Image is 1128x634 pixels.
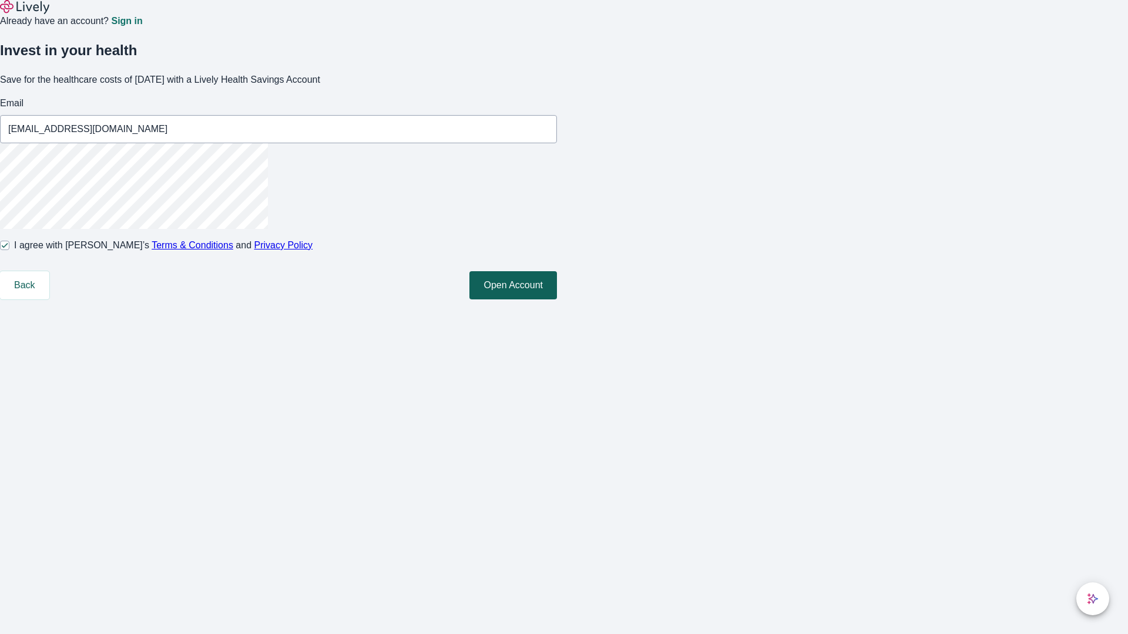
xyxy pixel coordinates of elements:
button: Open Account [469,271,557,299]
button: chat [1076,582,1109,615]
a: Sign in [111,16,142,26]
a: Privacy Policy [254,240,313,250]
a: Terms & Conditions [152,240,233,250]
span: I agree with [PERSON_NAME]’s and [14,238,313,252]
svg: Lively AI Assistant [1087,593,1099,605]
